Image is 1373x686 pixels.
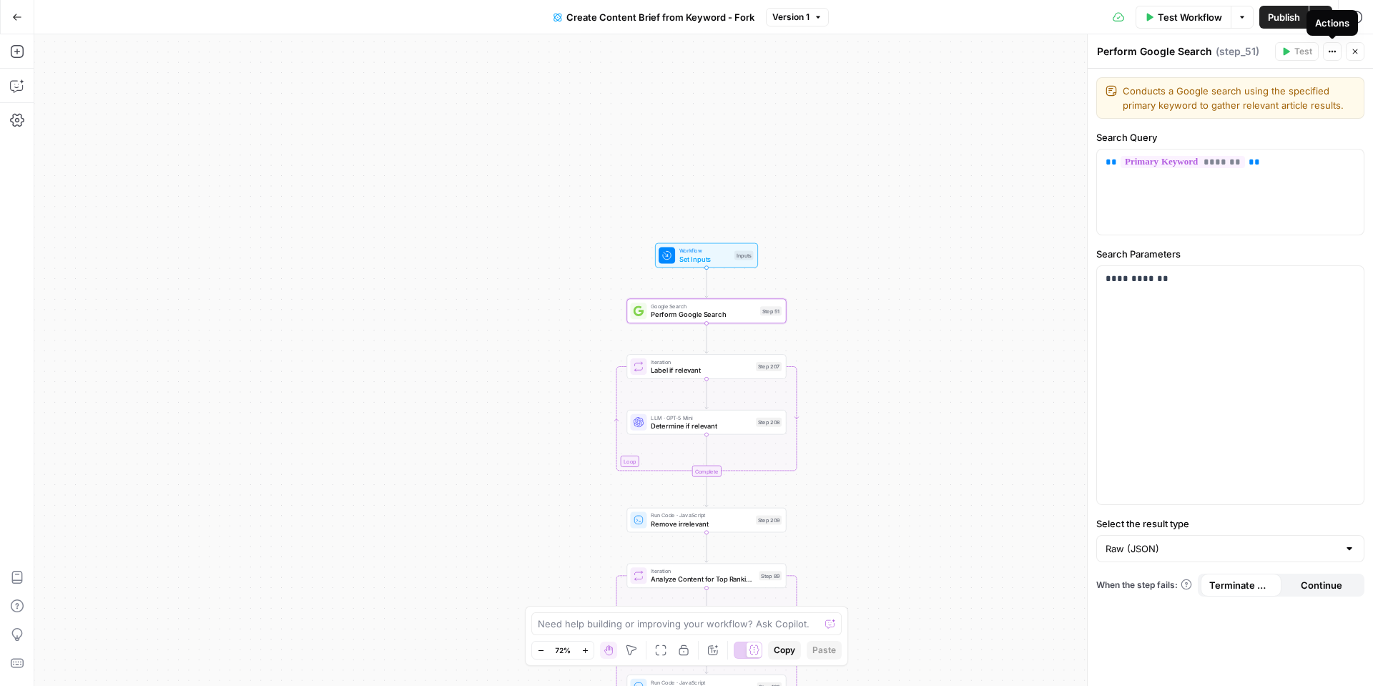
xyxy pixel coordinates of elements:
button: Continue [1281,574,1362,597]
div: Inputs [734,251,754,260]
div: Complete [692,466,721,477]
span: Test Workflow [1158,10,1222,24]
span: Test [1294,45,1312,58]
label: Select the result type [1096,516,1364,531]
textarea: Conducts a Google search using the specified primary keyword to gather relevant article results. [1123,84,1355,112]
span: Copy [774,644,795,657]
span: LLM · GPT-5 Mini [651,413,752,422]
div: LLM · GPT-5 MiniDetermine if relevantStep 208 [626,410,786,435]
div: Step 51 [760,306,782,315]
span: Iteration [651,358,752,366]
span: Run Code · JavaScript [651,511,752,520]
span: Determine if relevant [651,421,752,431]
input: Raw (JSON) [1106,542,1338,556]
span: Version 1 [772,11,809,24]
span: Workflow [679,247,730,255]
div: Step 207 [756,362,782,371]
button: Create Content Brief from Keyword - Fork [545,6,763,29]
span: Continue [1301,578,1342,592]
span: Set Inputs [679,254,730,264]
textarea: Perform Google Search [1097,44,1212,59]
span: 72% [555,645,571,656]
g: Edge from step_209 to step_89 [705,532,708,562]
label: Search Parameters [1096,247,1364,261]
button: Copy [768,641,801,660]
span: Label if relevant [651,365,752,375]
span: Create Content Brief from Keyword - Fork [566,10,754,24]
div: Actions [1315,16,1349,30]
span: Google Search [651,303,756,311]
span: Remove irrelevant [651,519,752,529]
div: Complete [626,466,786,477]
button: Publish [1259,6,1309,29]
div: WorkflowSet InputsInputs [626,243,786,268]
g: Edge from step_89 to step_90 [705,588,708,618]
button: Test Workflow [1136,6,1231,29]
g: Edge from start to step_51 [705,268,708,298]
span: Terminate Workflow [1209,578,1273,592]
button: Paste [807,641,842,660]
div: Step 208 [756,418,782,427]
button: Test [1275,42,1319,61]
label: Search Query [1096,130,1364,144]
g: Edge from step_207-iteration-end to step_209 [705,477,708,507]
span: Publish [1268,10,1300,24]
div: Run Code · JavaScriptRemove irrelevantStep 209 [626,508,786,533]
a: When the step fails: [1096,579,1192,592]
div: Google SearchPerform Google SearchStep 51 [626,298,786,323]
span: Analyze Content for Top Ranking Pages [651,574,754,584]
span: Perform Google Search [651,310,756,320]
span: Iteration [651,567,754,576]
span: Paste [812,644,836,657]
g: Edge from step_90 to step_192 [705,644,708,674]
div: LoopIterationLabel if relevantStep 207 [626,354,786,379]
div: IterationAnalyze Content for Top Ranking PagesStep 89 [626,564,786,589]
g: Edge from step_207 to step_208 [705,379,708,409]
g: Edge from step_51 to step_207 [705,323,708,353]
div: Step 89 [759,571,782,580]
button: Version 1 [766,8,829,26]
div: Step 209 [756,516,782,525]
span: ( step_51 ) [1216,44,1259,59]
